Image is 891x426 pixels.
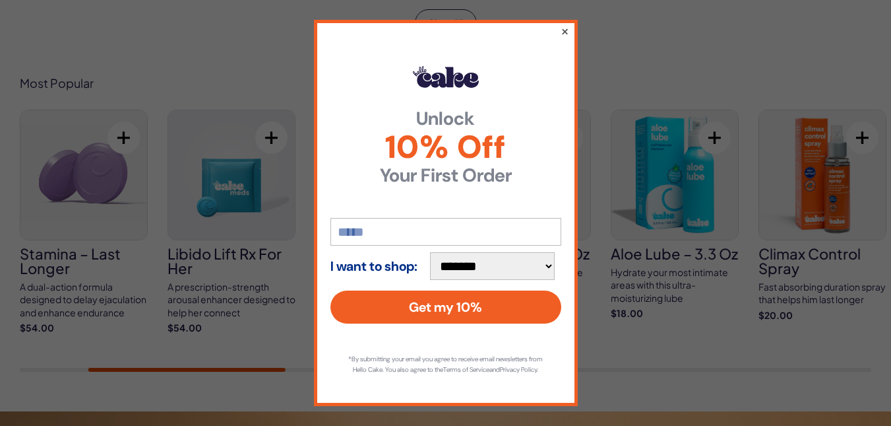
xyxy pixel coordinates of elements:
[330,166,561,185] strong: Your First Order
[413,66,479,87] img: Hello Cake
[344,354,548,375] p: *By submitting your email you agree to receive email newsletters from Hello Cake. You also agree ...
[330,131,561,163] span: 10% Off
[330,110,561,128] strong: Unlock
[330,259,417,273] strong: I want to shop:
[560,23,568,39] button: ×
[500,365,537,374] a: Privacy Policy
[330,291,561,324] button: Get my 10%
[443,365,489,374] a: Terms of Service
